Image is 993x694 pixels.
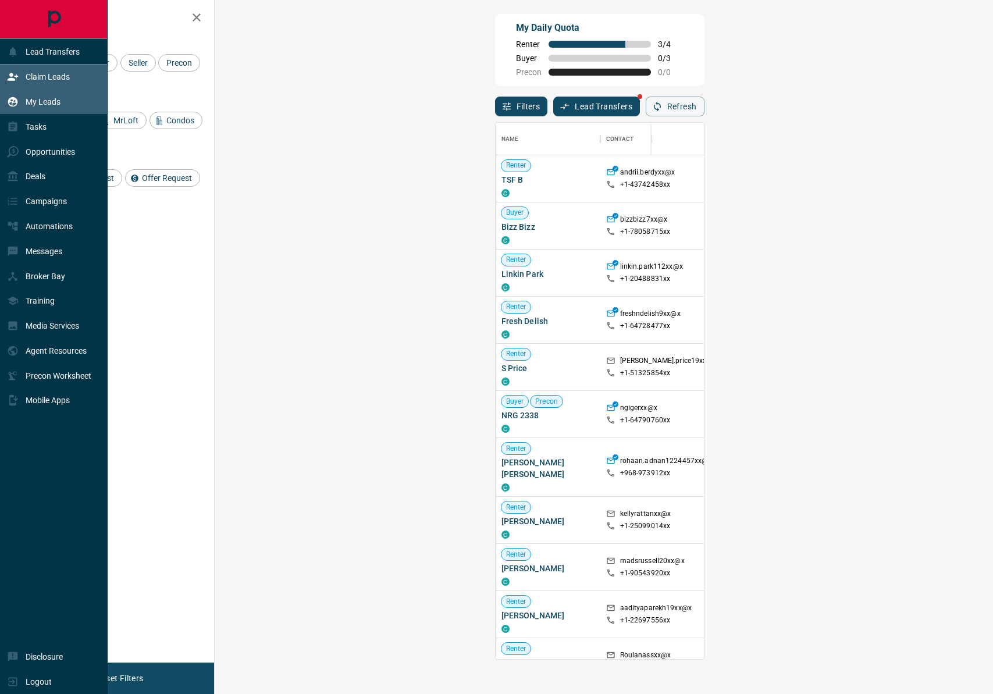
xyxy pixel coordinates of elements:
p: ngigerxx@x [620,403,657,415]
div: Name [501,123,519,155]
span: MrLoft [109,116,143,125]
div: condos.ca [501,189,510,197]
div: Seller [120,54,156,72]
p: [PERSON_NAME].price19xx@x [620,356,717,368]
p: freshndelish9xx@x [620,309,681,321]
p: +1- 78058715xx [620,227,671,237]
span: Renter [501,597,531,607]
span: Offer Request [138,173,196,183]
p: +1- 64728477xx [620,321,671,331]
span: Renter [501,503,531,513]
p: bizzbizz7xx@x [620,215,668,227]
span: Fresh Delish [501,315,595,327]
div: condos.ca [501,625,510,633]
span: Buyer [516,54,542,63]
span: Renter [501,349,531,359]
span: [PERSON_NAME] [PERSON_NAME] [501,457,595,480]
span: Renter [501,644,531,654]
span: [PERSON_NAME] [501,563,595,574]
div: condos.ca [501,578,510,586]
span: TSF B [501,174,595,186]
div: Offer Request [125,169,200,187]
div: condos.ca [501,425,510,433]
p: +1- 90543920xx [620,568,671,578]
span: S Price [501,362,595,374]
span: Renter [516,40,542,49]
span: Precon [531,397,563,407]
span: 0 / 0 [658,67,684,77]
div: condos.ca [501,330,510,339]
h2: Filters [37,12,202,26]
div: condos.ca [501,283,510,291]
span: [PERSON_NAME] [501,610,595,621]
div: condos.ca [501,483,510,492]
p: Roulanassxx@x [620,650,671,663]
div: condos.ca [501,236,510,244]
span: Bizz Bizz [501,221,595,233]
p: kellyrattanxx@x [620,509,671,521]
span: Renter [501,550,531,560]
p: aadityaparekh19xx@x [620,603,692,615]
p: +1- 25099014xx [620,521,671,531]
p: +1- 43742458xx [620,180,671,190]
div: Contact [600,123,693,155]
p: linkin.park112xx@x [620,262,683,274]
div: condos.ca [501,531,510,539]
span: 0 / 3 [658,54,684,63]
p: My Daily Quota [516,21,684,35]
p: +1- 51325854xx [620,368,671,378]
p: +1- 20488831xx [620,274,671,284]
p: rohaan.adnan1224457xx@x [620,456,712,468]
span: 3 / 4 [658,40,684,49]
div: Name [496,123,600,155]
p: andrii.berdyxx@x [620,168,675,180]
span: Linkin Park [501,268,595,280]
span: Buyer [501,208,529,218]
div: condos.ca [501,378,510,386]
div: Precon [158,54,200,72]
span: Precon [516,67,542,77]
p: +1- 22697556xx [620,615,671,625]
span: Renter [501,255,531,265]
span: [PERSON_NAME] [501,657,595,668]
span: Renter [501,161,531,170]
span: Condos [162,116,198,125]
p: +968- 973912xx [620,468,671,478]
span: Buyer [501,397,529,407]
button: Refresh [646,97,704,116]
span: Renter [501,302,531,312]
div: Contact [606,123,634,155]
button: Reset Filters [88,668,151,688]
span: NRG 2338 [501,410,595,421]
p: madsrussell20xx@x [620,556,685,568]
span: Precon [162,58,196,67]
button: Lead Transfers [553,97,640,116]
div: Condos [150,112,202,129]
div: MrLoft [97,112,147,129]
span: Renter [501,444,531,454]
button: Filters [495,97,548,116]
p: +1- 64790760xx [620,415,671,425]
span: [PERSON_NAME] [501,515,595,527]
span: Seller [124,58,152,67]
